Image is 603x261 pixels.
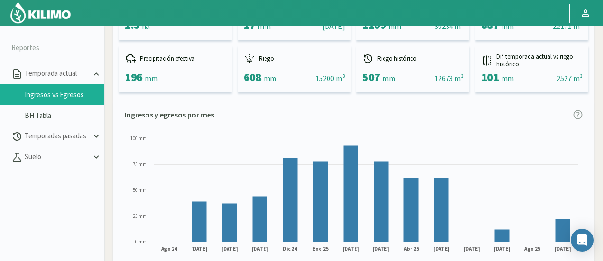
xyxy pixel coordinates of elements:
text: [DATE] [555,245,571,252]
div: Riego [244,53,345,64]
span: mm [264,73,276,83]
div: Precipitación efectiva [125,53,226,64]
p: Ingresos y egresos por mes [125,109,214,120]
text: [DATE] [343,245,359,252]
text: 75 mm [133,161,147,168]
div: Riego histórico [362,53,464,64]
span: mm [145,73,157,83]
text: Ene 25 [312,245,329,252]
span: ha [142,21,149,31]
div: Dif. temporada actual vs riego histórico [481,53,583,68]
text: [DATE] [494,245,511,252]
text: Ago 25 [524,245,540,252]
text: 100 mm [130,135,147,142]
div: 12673 m³ [434,72,464,84]
text: [DATE] [221,245,238,252]
text: [DATE] [191,245,208,252]
span: 101 [481,70,499,84]
p: Temporada actual [23,68,91,79]
div: 15200 m³ [315,72,345,84]
a: Ingresos vs Egresos [25,90,104,99]
text: 50 mm [133,187,147,193]
text: 0 mm [135,238,147,245]
p: Suelo [23,152,91,162]
a: BH Tabla [25,111,104,120]
span: mm [501,21,514,31]
span: mm [257,21,270,31]
span: 507 [362,70,380,84]
span: mm [382,73,395,83]
span: 608 [244,70,262,84]
span: mm [501,73,514,83]
img: Kilimo [9,1,72,24]
text: Abr 25 [403,245,419,252]
text: [DATE] [373,245,389,252]
text: [DATE] [464,245,480,252]
div: 30234 m³ [434,20,464,32]
span: mm [388,21,401,31]
div: Open Intercom Messenger [571,229,594,252]
p: Temporadas pasadas [23,131,91,142]
div: 2527 m³ [557,72,582,84]
text: Dic 24 [283,245,297,252]
span: 196 [125,70,143,84]
text: Ago 24 [161,245,177,252]
text: [DATE] [433,245,450,252]
text: [DATE] [252,245,268,252]
text: 25 mm [133,213,147,219]
div: 22171 m³ [553,20,582,32]
div: [DATE] [322,20,345,32]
